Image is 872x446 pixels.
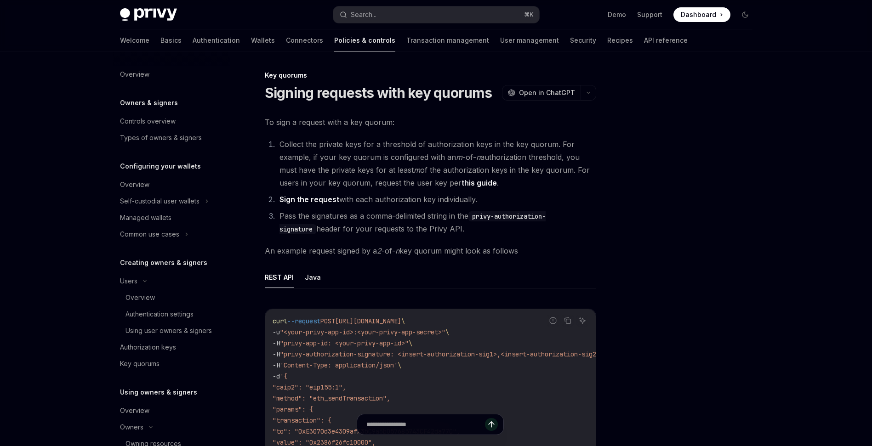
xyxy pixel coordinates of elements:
span: "privy-authorization-signature: <insert-authorization-sig1>,<insert-authorization-sig2>" [280,350,604,358]
img: dark logo [120,8,177,21]
a: Managed wallets [113,209,230,226]
span: [URL][DOMAIN_NAME] [335,317,401,325]
a: Authentication settings [113,306,230,322]
h5: Using owners & signers [120,387,197,398]
button: Copy the contents from the code block [562,315,574,327]
div: Overview [120,405,149,416]
em: m [414,165,420,175]
span: -d [273,372,280,380]
button: Search...⌘K [333,6,539,23]
a: Overview [113,289,230,306]
div: Owners [120,422,143,433]
span: -u [273,328,280,336]
span: \ [401,317,405,325]
em: n [395,246,399,255]
a: Overview [113,176,230,193]
span: \ [409,339,412,347]
li: Pass the signatures as a comma-delimited string in the header for your requests to the Privy API. [277,209,596,235]
span: curl [273,317,287,325]
a: Wallets [251,29,275,51]
h5: Owners & signers [120,97,178,108]
span: "<your-privy-app-id>:<your-privy-app-secret>" [280,328,445,336]
div: Authorization keys [120,342,176,353]
em: n [476,152,480,162]
button: REST API [265,266,294,288]
span: "caip2": "eip155:1", [273,383,346,391]
div: Using user owners & signers [125,325,212,336]
em: 2 [377,246,382,255]
span: To sign a request with a key quorum: [265,116,596,129]
button: Send message [485,418,498,431]
a: Basics [160,29,182,51]
button: Open in ChatGPT [502,85,581,101]
div: Overview [120,69,149,80]
div: Key quorums [265,71,596,80]
span: '{ [280,372,287,380]
h1: Signing requests with key quorums [265,85,492,101]
span: Open in ChatGPT [519,88,575,97]
h5: Configuring your wallets [120,161,201,172]
span: -H [273,350,280,358]
a: Sign the request [279,195,339,204]
span: "method": "eth_sendTransaction", [273,394,390,402]
a: Security [570,29,596,51]
div: Search... [351,9,376,20]
a: Authorization keys [113,339,230,356]
div: Controls overview [120,116,176,127]
span: -H [273,361,280,369]
span: Dashboard [681,10,716,19]
span: 'Content-Type: application/json' [280,361,398,369]
div: Overview [120,179,149,190]
div: Types of owners & signers [120,132,202,143]
li: with each authorization key individually. [277,193,596,206]
a: Demo [608,10,626,19]
button: Report incorrect code [547,315,559,327]
a: Controls overview [113,113,230,130]
button: Ask AI [576,315,588,327]
div: Self-custodial user wallets [120,196,199,207]
a: Dashboard [673,7,730,22]
span: \ [398,361,401,369]
div: Overview [125,292,155,303]
a: Recipes [607,29,633,51]
span: POST [320,317,335,325]
em: m [456,152,462,162]
a: Policies & controls [334,29,395,51]
span: An example request signed by a -of- key quorum might look as follows [265,244,596,257]
span: \ [445,328,449,336]
a: Welcome [120,29,149,51]
a: Overview [113,402,230,419]
li: Collect the private keys for a threshold of authorization keys in the key quorum. For example, if... [277,138,596,189]
div: Key quorums [120,358,160,369]
a: Overview [113,66,230,83]
h5: Creating owners & signers [120,257,207,268]
a: Connectors [286,29,323,51]
span: -H [273,339,280,347]
a: User management [500,29,559,51]
button: Toggle dark mode [738,7,752,22]
div: Common use cases [120,229,179,240]
div: Authentication settings [125,309,194,320]
a: Transaction management [406,29,489,51]
a: Types of owners & signers [113,130,230,146]
a: Using user owners & signers [113,322,230,339]
span: "params": { [273,405,313,413]
button: Java [305,266,321,288]
div: Users [120,276,137,287]
span: ⌘ K [524,11,534,18]
span: "privy-app-id: <your-privy-app-id>" [280,339,409,347]
div: Managed wallets [120,212,171,223]
a: Key quorums [113,356,230,372]
a: this guide [462,178,497,188]
a: Authentication [193,29,240,51]
span: --request [287,317,320,325]
a: Support [637,10,662,19]
a: API reference [644,29,688,51]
